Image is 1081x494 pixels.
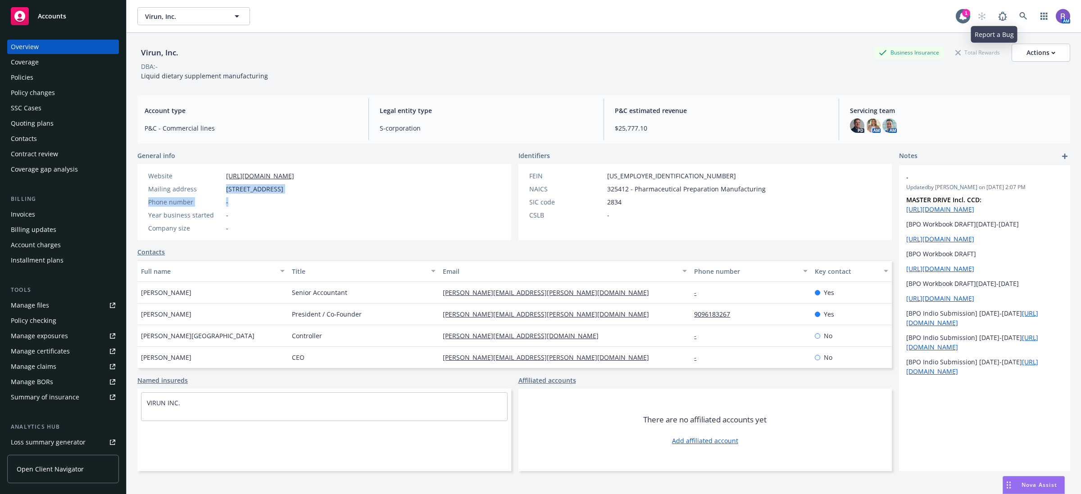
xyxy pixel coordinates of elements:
a: 9096183267 [694,310,737,318]
a: Policies [7,70,119,85]
span: P&C - Commercial lines [145,123,358,133]
div: NAICS [529,184,604,194]
a: Account charges [7,238,119,252]
img: photo [1056,9,1070,23]
a: - [694,353,704,362]
div: Manage claims [11,359,56,374]
div: Email [443,267,677,276]
a: Installment plans [7,253,119,267]
a: Billing updates [7,222,119,237]
button: Actions [1012,44,1070,62]
span: - [226,197,228,207]
button: Full name [137,260,288,282]
a: [PERSON_NAME][EMAIL_ADDRESS][PERSON_NAME][DOMAIN_NAME] [443,310,656,318]
span: - [607,210,609,220]
a: Manage certificates [7,344,119,358]
div: Phone number [694,267,798,276]
span: Updated by [PERSON_NAME] on [DATE] 2:07 PM [906,183,1063,191]
a: Summary of insurance [7,390,119,404]
a: [URL][DOMAIN_NAME] [906,294,974,303]
div: DBA: - [141,62,158,71]
a: Quoting plans [7,116,119,131]
div: Manage certificates [11,344,70,358]
span: Notes [899,151,917,162]
div: Quoting plans [11,116,54,131]
div: Billing [7,195,119,204]
img: photo [866,118,881,133]
span: 325412 - Pharmaceutical Preparation Manufacturing [607,184,766,194]
span: General info [137,151,175,160]
p: [BPO Workbook DRAFT] [906,249,1063,258]
button: Key contact [811,260,892,282]
div: Policies [11,70,33,85]
a: add [1059,151,1070,162]
div: Manage files [11,298,49,313]
div: Policy checking [11,313,56,328]
a: Manage exposures [7,329,119,343]
span: Yes [824,309,834,319]
a: [PERSON_NAME][EMAIL_ADDRESS][PERSON_NAME][DOMAIN_NAME] [443,353,656,362]
button: Phone number [690,260,811,282]
a: Policy changes [7,86,119,100]
div: SSC Cases [11,101,41,115]
a: [URL][DOMAIN_NAME] [906,205,974,213]
span: Servicing team [850,106,1063,115]
a: Switch app [1035,7,1053,25]
span: [PERSON_NAME] [141,353,191,362]
div: Summary of insurance [11,390,79,404]
a: Coverage gap analysis [7,162,119,177]
span: No [824,331,832,340]
div: Title [292,267,426,276]
div: Policy changes [11,86,55,100]
div: Installment plans [11,253,64,267]
div: Actions [1026,44,1055,61]
span: No [824,353,832,362]
img: photo [882,118,897,133]
span: Legal entity type [380,106,593,115]
p: [BPO Indio Submission] [DATE]-[DATE] [906,357,1063,376]
p: [BPO Indio Submission] [DATE]-[DATE] [906,308,1063,327]
a: Coverage [7,55,119,69]
div: Contract review [11,147,58,161]
div: Manage BORs [11,375,53,389]
span: Accounts [38,13,66,20]
a: Invoices [7,207,119,222]
span: - [226,210,228,220]
a: Contract review [7,147,119,161]
strong: MASTER DRIVE Incl. CCD: [906,195,981,204]
p: [BPO Indio Submission] [DATE]-[DATE] [906,333,1063,352]
a: Report a Bug [994,7,1012,25]
div: Year business started [148,210,223,220]
span: CEO [292,353,304,362]
span: - [906,172,1040,182]
div: Virun, Inc. [137,47,182,59]
a: Affiliated accounts [518,376,576,385]
span: [US_EMPLOYER_IDENTIFICATION_NUMBER] [607,171,736,181]
button: Email [439,260,690,282]
a: [PERSON_NAME][EMAIL_ADDRESS][DOMAIN_NAME] [443,331,606,340]
span: Nova Assist [1022,481,1057,489]
div: Business Insurance [874,47,944,58]
div: Website [148,171,223,181]
a: Contacts [137,247,165,257]
a: Contacts [7,131,119,146]
button: Virun, Inc. [137,7,250,25]
div: FEIN [529,171,604,181]
div: SIC code [529,197,604,207]
a: Add affiliated account [672,436,738,445]
div: Overview [11,40,39,54]
div: Invoices [11,207,35,222]
button: Title [288,260,439,282]
a: Overview [7,40,119,54]
div: Contacts [11,131,37,146]
div: Account charges [11,238,61,252]
p: [BPO Workbook DRAFT][DATE]-[DATE] [906,279,1063,288]
a: [URL][DOMAIN_NAME] [226,172,294,180]
p: [BPO Workbook DRAFT][DATE]-[DATE] [906,219,1063,229]
span: Senior Accountant [292,288,347,297]
span: Yes [824,288,834,297]
div: Loss summary generator [11,435,86,449]
a: Manage files [7,298,119,313]
div: Mailing address [148,184,223,194]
